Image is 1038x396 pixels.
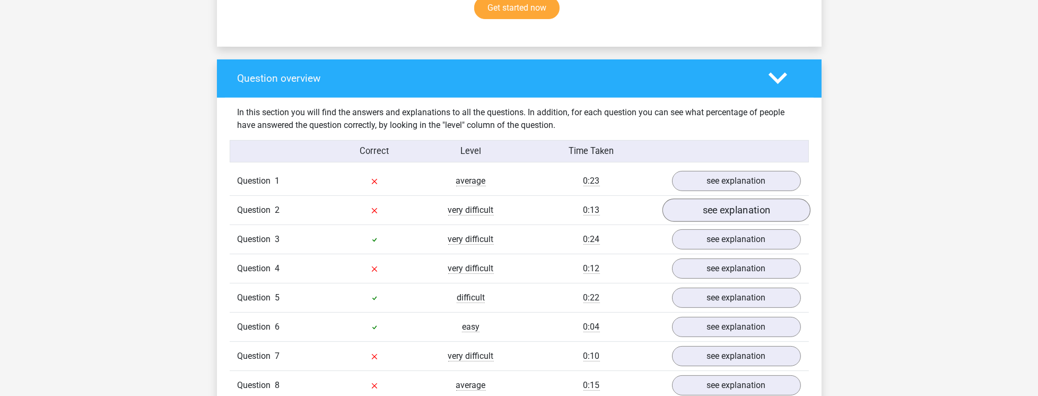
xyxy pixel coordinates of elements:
span: very difficult [448,205,494,216]
h4: Question overview [238,72,753,84]
div: Time Taken [519,145,664,158]
span: Question [238,291,275,304]
span: 5 [275,292,280,303]
span: 7 [275,351,280,361]
span: 0:12 [583,263,600,274]
span: 6 [275,322,280,332]
a: see explanation [672,375,801,395]
span: 0:10 [583,351,600,361]
span: Question [238,350,275,363]
div: Level [423,145,519,158]
span: 3 [275,234,280,244]
span: 0:24 [583,234,600,245]
span: Question [238,204,275,217]
span: Question [238,321,275,333]
span: average [456,176,486,186]
span: Question [238,379,275,392]
span: 0:15 [583,380,600,391]
span: 8 [275,380,280,390]
a: see explanation [672,171,801,191]
span: 4 [275,263,280,273]
span: very difficult [448,263,494,274]
span: difficult [457,292,485,303]
span: 1 [275,176,280,186]
a: see explanation [672,229,801,249]
span: 0:04 [583,322,600,332]
span: Question [238,262,275,275]
div: In this section you will find the answers and explanations to all the questions. In addition, for... [230,106,809,132]
a: see explanation [662,199,810,222]
span: very difficult [448,351,494,361]
span: Question [238,175,275,187]
span: average [456,380,486,391]
span: easy [462,322,479,332]
a: see explanation [672,317,801,337]
span: 0:22 [583,292,600,303]
div: Correct [326,145,423,158]
a: see explanation [672,346,801,366]
span: 2 [275,205,280,215]
span: 0:13 [583,205,600,216]
a: see explanation [672,259,801,279]
span: very difficult [448,234,494,245]
a: see explanation [672,288,801,308]
span: Question [238,233,275,246]
span: 0:23 [583,176,600,186]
